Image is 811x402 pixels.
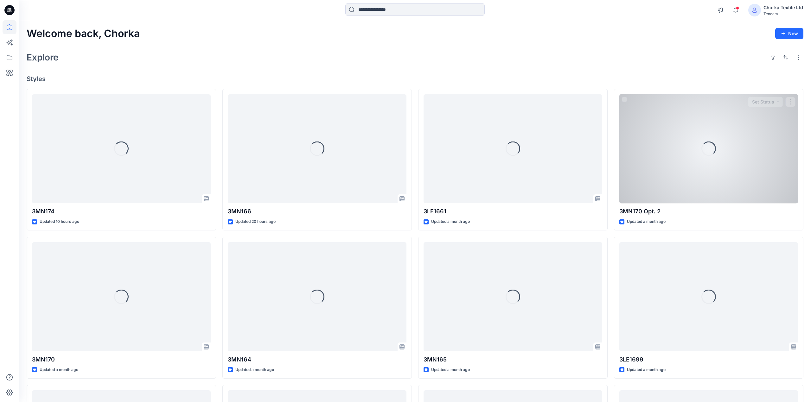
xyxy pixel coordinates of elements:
p: Updated a month ago [627,367,666,373]
p: 3MN165 [424,355,602,364]
button: New [775,28,803,39]
svg: avatar [752,8,757,13]
p: Updated a month ago [431,218,470,225]
p: Updated a month ago [627,218,666,225]
p: Updated a month ago [40,367,78,373]
p: 3MN174 [32,207,211,216]
p: 3MN170 [32,355,211,364]
p: Updated a month ago [431,367,470,373]
p: 3MN164 [228,355,406,364]
p: 3LE1661 [424,207,602,216]
h4: Styles [27,75,803,83]
p: Updated 20 hours ago [235,218,276,225]
p: Updated 10 hours ago [40,218,79,225]
p: 3MN166 [228,207,406,216]
p: 3LE1699 [619,355,798,364]
h2: Explore [27,52,59,62]
div: Tendam [763,11,803,16]
p: 3MN170 Opt. 2 [619,207,798,216]
h2: Welcome back, Chorka [27,28,140,40]
p: Updated a month ago [235,367,274,373]
div: Chorka Textile Ltd [763,4,803,11]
